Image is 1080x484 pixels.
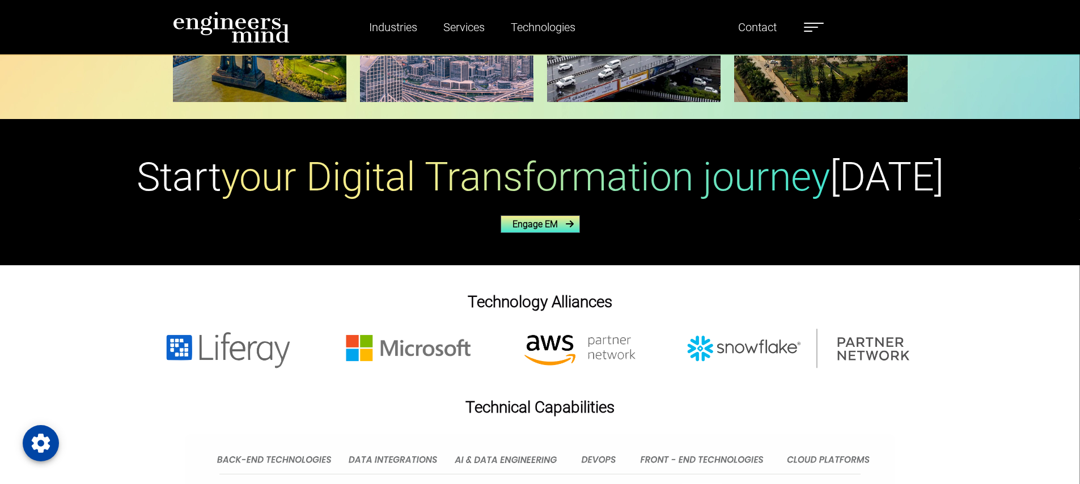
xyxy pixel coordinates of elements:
[734,14,781,40] a: Contact
[439,14,489,40] a: Services
[135,329,945,370] img: logos
[173,11,290,43] img: logo
[506,14,580,40] a: Technologies
[137,153,944,201] h1: Start [DATE]
[501,215,580,233] a: Engage EM
[221,154,830,200] span: your Digital Transformation journey
[365,14,422,40] a: Industries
